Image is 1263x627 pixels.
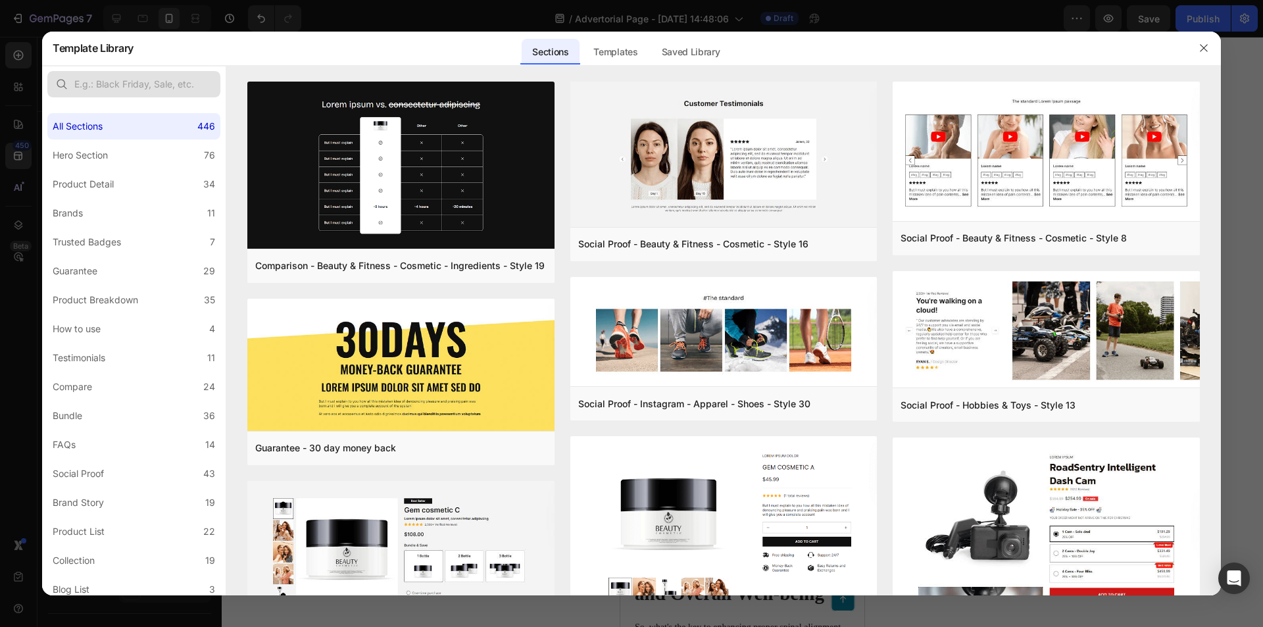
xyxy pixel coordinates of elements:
[53,350,105,366] div: Testimonials
[53,147,108,163] div: Hero Section
[53,234,121,250] div: Trusted Badges
[53,524,105,539] div: Product List
[53,321,101,337] div: How to use
[210,234,215,250] div: 7
[53,495,104,511] div: Brand Story
[203,408,215,424] div: 36
[53,437,76,453] div: FAQs
[893,271,1200,390] img: sp13.png
[14,177,230,276] p: After just 2 weeks, I started to notice the changes. I’d wake up without that horrid morning brea...
[197,118,215,134] div: 446
[209,321,215,337] div: 4
[13,314,231,438] img: gempages_581181577921299374-2277255a-09a8-4a97-afd9-c55f7fc17fc5.webp
[570,82,878,230] img: sp16.png
[53,553,95,568] div: Collection
[205,553,215,568] div: 19
[247,82,555,251] img: c19.png
[205,437,215,453] div: 14
[203,263,215,279] div: 29
[13,469,231,571] h2: Unraveling the Connection Between Proper Spine Alignment and Overall Well-being
[53,466,104,482] div: Social Proof
[14,44,230,160] p: Instead of masking odor after it appears, this approach works with our bodies to neutralize odor ...
[901,397,1076,413] div: Social Proof - Hobbies & Toys - Style 13
[53,118,103,134] div: All Sections
[522,39,579,65] div: Sections
[204,147,215,163] div: 76
[255,440,396,456] div: Guarantee - 30 day money back
[207,205,215,221] div: 11
[203,466,215,482] div: 43
[203,176,215,192] div: 34
[53,582,89,597] div: Blog List
[53,292,138,308] div: Product Breakdown
[53,176,114,192] div: Product Detail
[247,299,555,434] img: g30.png
[901,230,1127,246] div: Social Proof - Beauty & Fitness - Cosmetic - Style 8
[651,39,731,65] div: Saved Library
[893,82,1200,224] img: sp8.png
[578,396,810,412] div: Social Proof - Instagram - Apparel - Shoes - Style 30
[255,258,545,274] div: Comparison - Beauty & Fitness - Cosmetic - Ingredients - Style 19
[578,236,808,252] div: Social Proof - Beauty & Fitness - Cosmetic - Style 16
[53,205,83,221] div: Brands
[209,582,215,597] div: 3
[203,524,215,539] div: 22
[53,408,82,424] div: Bundle
[1218,563,1250,594] div: Open Intercom Messenger
[207,350,215,366] div: 11
[47,71,220,97] input: E.g.: Black Friday, Sale, etc.
[583,39,648,65] div: Templates
[53,263,97,279] div: Guarantee
[203,379,215,395] div: 24
[53,31,134,65] h2: Template Library
[205,495,215,511] div: 19
[53,379,92,395] div: Compare
[204,292,215,308] div: 35
[570,277,878,389] img: sp30.png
